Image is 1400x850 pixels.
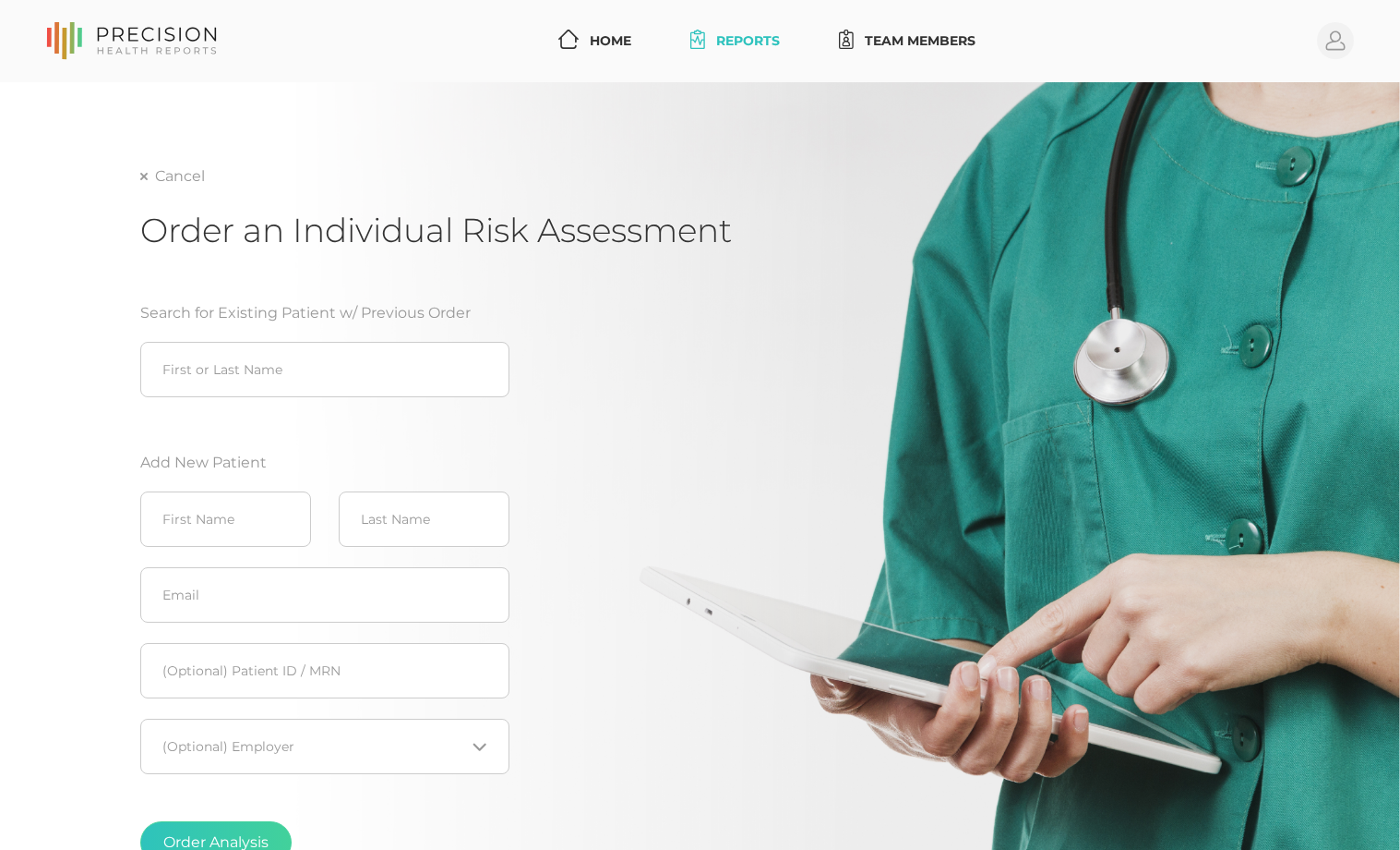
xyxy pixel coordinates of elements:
[683,24,787,58] a: Reports
[140,342,509,397] input: First or Last Name
[140,452,509,474] label: Add New Patient
[140,643,509,698] input: Patient ID / MRN
[832,24,983,58] a: Team Members
[140,492,311,547] input: First Name
[140,210,1260,250] h1: Order an Individual Risk Assessment
[163,737,465,756] input: Search for option
[140,719,509,774] div: Search for option
[140,302,471,324] label: Search for Existing Patient w/ Previous Order
[140,567,509,623] input: Email
[339,492,509,547] input: Last Name
[140,167,205,186] a: Cancel
[551,24,639,58] a: Home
